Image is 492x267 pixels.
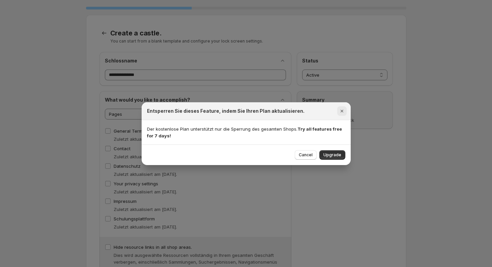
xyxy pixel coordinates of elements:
[147,126,345,139] p: Der kostenlose Plan unterstützt nur die Sperrung des gesamten Shops.
[299,152,313,158] span: Cancel
[147,126,342,138] strong: Try all features free for 7 days!
[295,150,317,160] button: Cancel
[147,108,305,114] h2: Entsperren Sie dieses Feature, indem Sie Ihren Plan aktualisieren.
[323,152,341,158] span: Upgrade
[319,150,345,160] button: Upgrade
[337,106,347,116] button: Close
